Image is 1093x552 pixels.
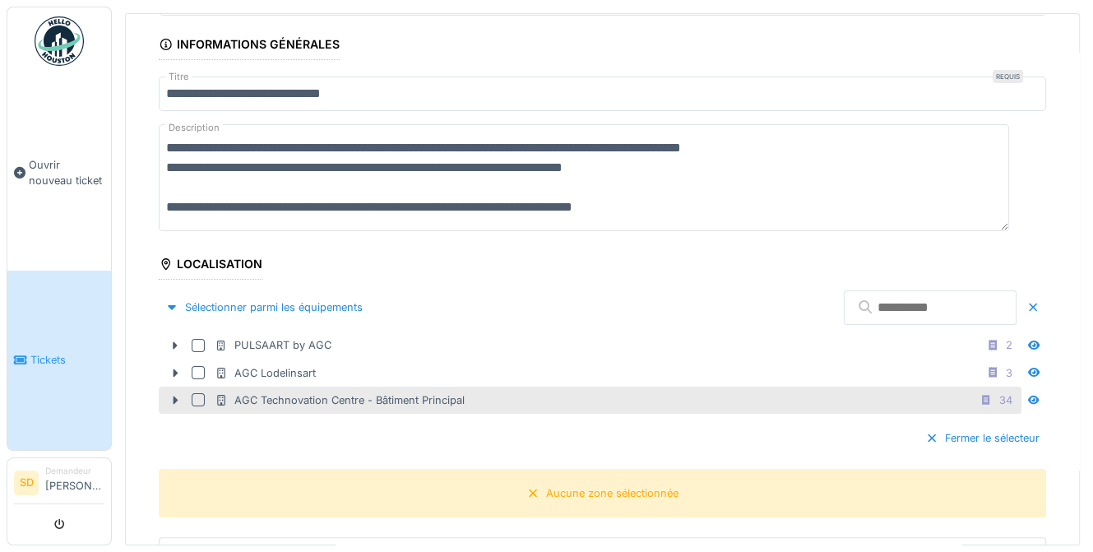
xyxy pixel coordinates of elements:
[919,427,1046,449] div: Fermer le sélecteur
[30,352,104,368] span: Tickets
[165,118,223,138] label: Description
[1006,365,1012,381] div: 3
[45,465,104,477] div: Demandeur
[993,70,1023,83] div: Requis
[35,16,84,66] img: Badge_color-CXgf-gQk.svg
[215,337,331,353] div: PULSAART by AGC
[546,485,678,501] div: Aucune zone sélectionnée
[215,365,316,381] div: AGC Lodelinsart
[159,296,369,318] div: Sélectionner parmi les équipements
[999,392,1012,408] div: 34
[159,32,340,60] div: Informations générales
[165,70,192,84] label: Titre
[1006,337,1012,353] div: 2
[7,75,111,271] a: Ouvrir nouveau ticket
[159,252,262,280] div: Localisation
[14,465,104,504] a: SD Demandeur[PERSON_NAME]
[45,465,104,500] li: [PERSON_NAME]
[29,157,104,188] span: Ouvrir nouveau ticket
[215,392,465,408] div: AGC Technovation Centre - Bâtiment Principal
[14,471,39,495] li: SD
[7,271,111,451] a: Tickets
